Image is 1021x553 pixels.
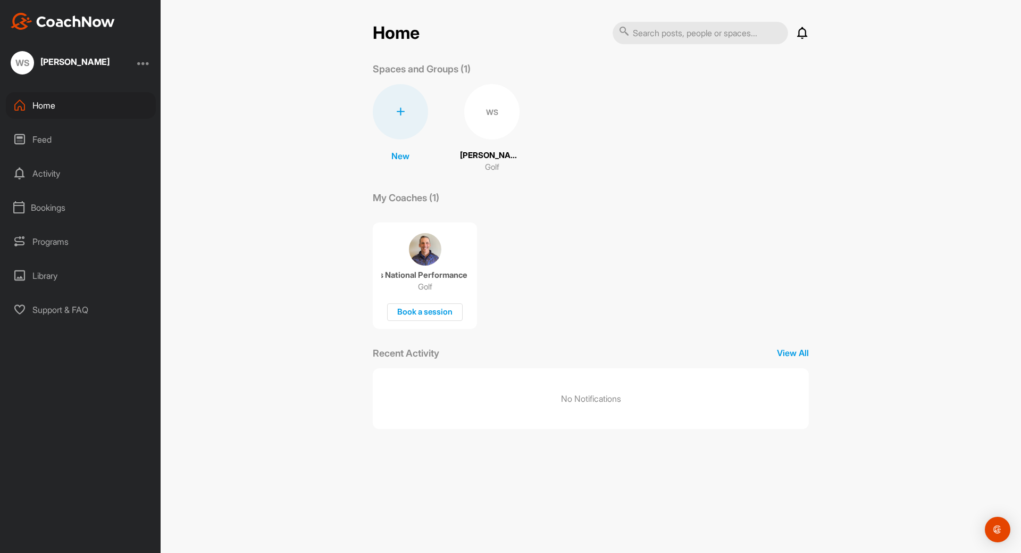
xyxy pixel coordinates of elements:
div: Open Intercom Messenger [985,517,1010,542]
p: [PERSON_NAME] [460,150,524,162]
p: My Coaches (1) [373,191,439,205]
img: CoachNow [11,13,115,30]
p: Golf [485,161,499,174]
div: [PERSON_NAME] [40,57,110,66]
p: Recent Activity [373,346,439,360]
p: Dallas National Performance Team [381,270,469,280]
p: No Notifications [561,392,621,405]
div: Activity [6,160,156,187]
p: New [391,150,409,162]
p: Spaces and Groups (1) [373,62,471,76]
div: Programs [6,228,156,255]
a: WS[PERSON_NAME]Golf [460,84,524,174]
img: coach avatar [409,233,441,266]
div: Book a session [387,303,463,321]
div: Library [6,262,156,289]
div: Feed [6,126,156,153]
p: Golf [418,282,432,292]
div: Support & FAQ [6,296,156,323]
h2: Home [373,23,420,44]
div: Bookings [6,194,156,221]
div: WS [464,84,520,139]
div: WS [11,51,34,75]
input: Search posts, people or spaces... [613,22,788,44]
p: View All [777,346,809,359]
div: Home [6,92,156,119]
